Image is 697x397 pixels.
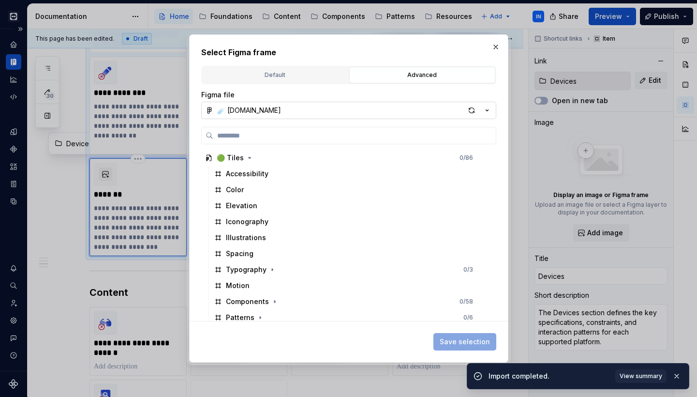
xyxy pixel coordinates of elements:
[226,281,250,290] div: Motion
[226,249,253,259] div: Spacing
[620,372,662,380] span: View summary
[226,185,244,195] div: Color
[226,297,269,306] div: Components
[201,102,496,119] button: ☄️ [DOMAIN_NAME]
[460,154,473,162] div: 0 / 86
[226,265,267,275] div: Typography
[201,90,235,100] label: Figma file
[217,153,244,163] div: 🟢 Tiles
[460,298,473,305] div: 0 / 58
[226,217,268,227] div: Iconography
[463,266,473,274] div: 0 / 3
[217,106,281,115] div: ☄️ [DOMAIN_NAME]
[226,169,268,179] div: Accessibility
[463,314,473,321] div: 0 / 6
[206,70,345,80] div: Default
[615,369,667,383] button: View summary
[201,46,496,58] h2: Select Figma frame
[226,313,254,322] div: Patterns
[226,233,266,243] div: Illustrations
[489,371,609,381] div: Import completed.
[226,201,257,211] div: Elevation
[353,70,492,80] div: Advanced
